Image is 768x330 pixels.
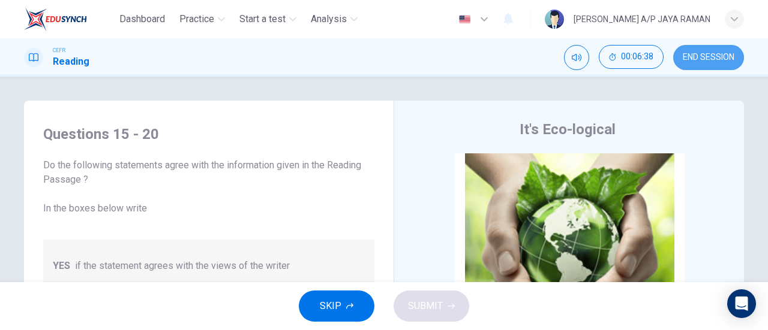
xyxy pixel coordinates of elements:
[179,12,214,26] span: Practice
[564,45,589,70] div: Mute
[574,12,710,26] div: [PERSON_NAME] A/P JAYA RAMAN
[299,290,374,322] button: SKIP
[599,45,664,70] div: Hide
[239,12,286,26] span: Start a test
[53,46,65,55] span: CEFR
[115,8,170,30] button: Dashboard
[24,7,115,31] a: EduSynch logo
[673,45,744,70] button: END SESSION
[175,8,230,30] button: Practice
[621,52,653,62] span: 00:06:38
[520,120,616,139] h4: It's Eco-logical
[457,15,472,24] img: en
[306,8,362,30] button: Analysis
[75,259,290,273] span: if the statement agrees with the views of the writer
[599,45,664,69] button: 00:06:38
[235,8,301,30] button: Start a test
[320,298,341,314] span: SKIP
[53,259,70,273] span: YES
[683,53,734,62] span: END SESSION
[43,158,374,216] span: Do the following statements agree with the information given in the Reading Passage ? In the boxe...
[727,289,756,318] div: Open Intercom Messenger
[311,12,347,26] span: Analysis
[119,12,165,26] span: Dashboard
[53,55,89,69] h1: Reading
[24,7,87,31] img: EduSynch logo
[545,10,564,29] img: Profile picture
[43,125,374,144] h4: Questions 15 - 20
